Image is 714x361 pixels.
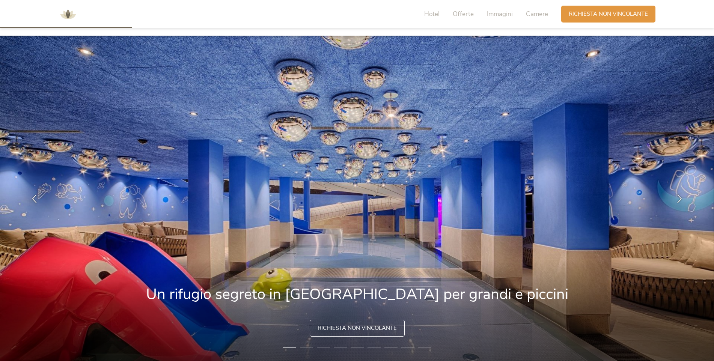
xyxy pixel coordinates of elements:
[57,11,79,17] a: AMONTI & LUNARIS Wellnessresort
[57,3,79,26] img: AMONTI & LUNARIS Wellnessresort
[487,10,513,18] span: Immagini
[569,10,648,18] span: Richiesta non vincolante
[453,10,474,18] span: Offerte
[424,10,440,18] span: Hotel
[526,10,548,18] span: Camere
[318,324,397,332] span: Richiesta non vincolante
